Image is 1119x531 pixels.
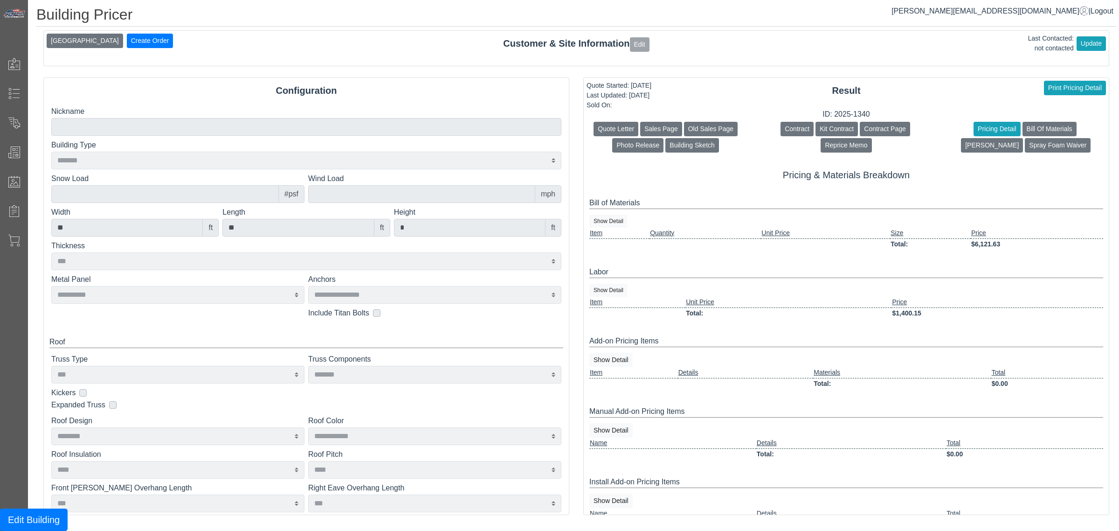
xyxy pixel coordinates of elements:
label: Height [394,207,561,218]
button: Show Detail [589,353,633,367]
button: Edit [630,37,649,52]
div: Last Updated: [DATE] [587,91,651,100]
td: Total [946,438,1103,449]
td: $0.00 [991,378,1103,389]
label: Building Type [51,140,561,151]
button: Building Sketch [665,138,719,153]
td: Total: [685,307,891,319]
h1: Building Pricer [36,6,1116,27]
td: Unit Price [685,297,891,308]
div: | [891,6,1113,17]
button: Spray Foam Waiver [1025,138,1091,153]
div: Install Add-on Pricing Items [589,476,1103,488]
button: Sales Page [640,122,682,136]
div: ft [545,219,561,237]
td: Name [589,438,756,449]
button: Show Detail [589,215,628,228]
td: Item [589,297,685,308]
td: Details [756,438,946,449]
label: Roof Insulation [51,449,304,460]
td: Total [991,367,1103,378]
button: [GEOGRAPHIC_DATA] [47,34,123,48]
label: Thickness [51,240,561,252]
label: Metal Panel [51,274,304,285]
button: Contract [781,122,814,136]
td: Name [589,508,756,519]
td: Item [589,228,649,239]
td: Details [678,367,814,378]
div: mph [535,185,561,203]
td: Total [946,508,1103,519]
button: Update [1077,36,1106,51]
label: Length [222,207,390,218]
div: Labor [589,266,1103,278]
div: Result [584,84,1109,98]
label: Snow Load [51,173,304,184]
label: Right Eave Overhang Length [308,482,561,494]
button: Pricing Detail [974,122,1020,136]
td: Item [589,367,678,378]
button: Show Detail [589,423,633,438]
td: Unit Price [761,228,890,239]
button: Kit Contract [815,122,858,136]
a: [PERSON_NAME][EMAIL_ADDRESS][DOMAIN_NAME] [891,7,1089,15]
label: Roof Color [308,415,561,426]
td: Price [891,297,1103,308]
label: Wind Load [308,173,561,184]
td: Size [890,228,971,239]
button: Old Sales Page [684,122,738,136]
td: Price [971,228,1103,239]
div: Add-on Pricing Items [589,335,1103,347]
td: $1,400.15 [891,307,1103,319]
label: Kickers [51,387,76,398]
button: Show Detail [589,494,633,508]
div: Customer & Site Information [44,36,1109,51]
label: Front [PERSON_NAME] Overhang Length [51,482,304,494]
button: Print Pricing Detail [1044,81,1106,95]
div: ft [202,219,219,237]
div: Roof [49,336,563,348]
div: #psf [278,185,304,203]
div: Manual Add-on Pricing Items [589,406,1103,418]
td: Details [756,508,946,519]
h5: Pricing & Materials Breakdown [589,169,1103,181]
div: Configuration [44,84,569,98]
div: ft [374,219,390,237]
button: Create Order [127,34,173,48]
td: $0.00 [946,448,1103,460]
div: Sold On: [587,100,651,110]
img: Metals Direct Inc Logo [3,8,26,19]
td: Total: [813,378,991,389]
button: Contract Page [860,122,910,136]
button: Reprice Memo [821,138,871,153]
label: Anchors [308,274,561,285]
div: ID: 2025-1340 [584,109,1109,120]
button: Photo Release [612,138,663,153]
label: Roof Design [51,415,304,426]
td: $6,121.63 [971,238,1103,250]
div: Bill of Materials [589,197,1103,209]
label: Width [51,207,219,218]
button: [PERSON_NAME] [961,138,1023,153]
button: Quote Letter [594,122,638,136]
span: Logout [1091,7,1113,15]
label: Include Titan Bolts [308,307,369,319]
button: Bill Of Materials [1022,122,1077,136]
td: Total: [890,238,971,250]
div: Quote Started: [DATE] [587,81,651,91]
label: Roof Pitch [308,449,561,460]
div: Last Contacted: not contacted [1028,34,1074,53]
td: Materials [813,367,991,378]
td: Quantity [649,228,761,239]
label: Truss Components [308,354,561,365]
label: Nickname [51,106,561,117]
label: Truss Type [51,354,304,365]
button: Show Detail [589,284,628,297]
td: Total: [756,448,946,460]
label: Expanded Truss [51,399,105,411]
